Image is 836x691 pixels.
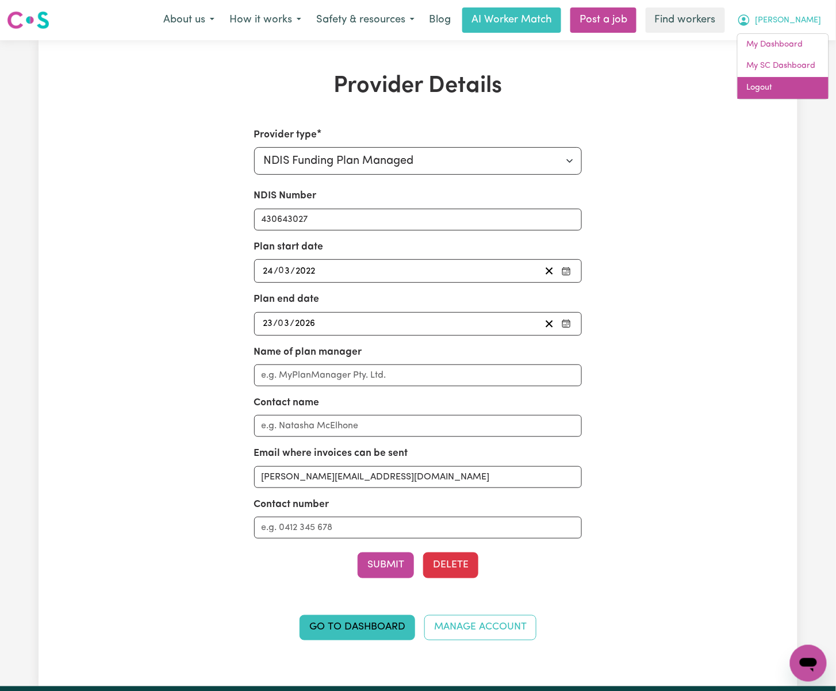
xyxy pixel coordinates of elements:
[254,345,362,360] label: Name of plan manager
[738,55,829,77] a: My SC Dashboard
[738,77,829,99] a: Logout
[540,263,558,279] button: Clear plan start date
[263,316,274,332] input: --
[558,263,574,279] button: Pick your plan start date
[254,415,582,437] input: e.g. Natasha McElhone
[254,517,582,539] input: e.g. 0412 345 678
[790,645,827,682] iframe: Button to launch messaging window
[300,615,415,640] a: Go to Dashboard
[278,319,284,328] span: 0
[172,72,664,100] h1: Provider Details
[254,446,408,461] label: Email where invoices can be sent
[254,240,324,255] label: Plan start date
[570,7,636,33] a: Post a job
[422,7,458,33] a: Blog
[423,552,478,578] button: Delete
[279,263,291,279] input: --
[254,128,317,143] label: Provider type
[263,263,274,279] input: --
[290,318,295,329] span: /
[730,8,829,32] button: My Account
[279,267,285,276] span: 0
[558,316,574,332] button: Pick your plan end date
[254,364,582,386] input: e.g. MyPlanManager Pty. Ltd.
[254,209,582,231] input: Enter your NDIS number
[646,7,725,33] a: Find workers
[462,7,561,33] a: AI Worker Match
[295,316,317,332] input: ----
[291,266,296,277] span: /
[254,466,582,488] input: e.g. nat.mc@myplanmanager.com.au
[540,316,558,332] button: Clear plan end date
[424,615,536,640] a: Manage Account
[279,316,290,332] input: --
[254,292,320,307] label: Plan end date
[738,34,829,56] a: My Dashboard
[737,33,829,99] div: My Account
[756,14,822,27] span: [PERSON_NAME]
[274,318,278,329] span: /
[296,263,317,279] input: ----
[7,7,49,33] a: Careseekers logo
[254,497,329,512] label: Contact number
[7,10,49,30] img: Careseekers logo
[254,396,320,410] label: Contact name
[156,8,222,32] button: About us
[309,8,422,32] button: Safety & resources
[274,266,279,277] span: /
[222,8,309,32] button: How it works
[254,189,317,204] label: NDIS Number
[358,552,414,578] button: Submit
